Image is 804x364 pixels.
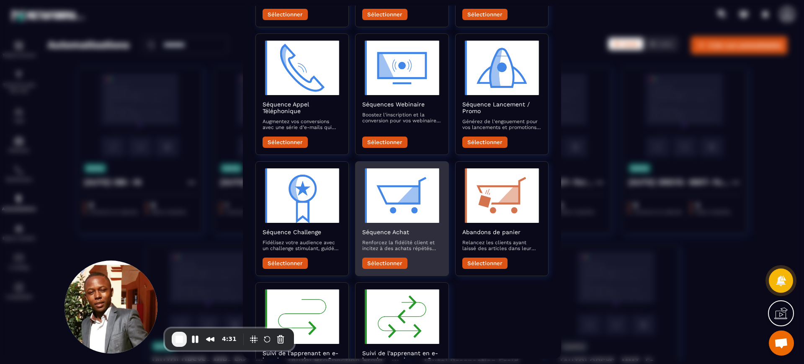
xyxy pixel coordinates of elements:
[263,239,342,251] p: Fidélisez votre audience avec un challenge stimulant, guidé par des e-mails encourageants et éduc...
[462,239,541,251] p: Relancez les clients ayant laissé des articles dans leur panier avec une séquence d'emails rappel...
[263,168,342,222] img: automation-objective-icon
[362,257,407,268] button: Sélectionner
[362,289,441,343] img: automation-objective-icon
[263,228,342,235] h2: Séquence Challenge
[263,40,342,95] img: automation-objective-icon
[263,101,342,114] h2: Séquence Appel Téléphonique
[462,136,508,147] button: Sélectionner
[263,349,342,363] h2: Suivi de l'apprenant en e-learning asynchrone - Suivi du démarrage
[362,228,441,235] h2: Séquence Achat
[769,330,794,356] div: Ouvrir le chat
[362,349,441,363] h2: Suivi de l'apprenant en e-learning asynchrone - Suivi en cours de formation
[362,168,441,222] img: automation-objective-icon
[362,40,441,95] img: automation-objective-icon
[462,228,541,235] h2: Abandons de panier
[263,289,342,343] img: automation-objective-icon
[462,40,541,95] img: automation-objective-icon
[462,168,541,222] img: automation-objective-icon
[462,101,541,114] h2: Séquence Lancement / Promo
[263,136,308,147] button: Sélectionner
[263,257,308,268] button: Sélectionner
[362,8,407,20] button: Sélectionner
[263,8,308,20] button: Sélectionner
[362,101,441,107] h2: Séquences Webinaire
[362,136,407,147] button: Sélectionner
[462,118,541,130] p: Générez de l'engouement pour vos lancements et promotions avec une séquence d’e-mails captivante ...
[462,257,508,268] button: Sélectionner
[263,118,342,130] p: Augmentez vos conversions avec une série d’e-mails qui préparent et suivent vos appels commerciaux
[362,239,441,251] p: Renforcez la fidélité client et incitez à des achats répétés avec des e-mails post-achat qui valo...
[362,111,441,123] p: Boostez l'inscription et la conversion pour vos webinaires avec des e-mails qui informent, rappel...
[462,8,508,20] button: Sélectionner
